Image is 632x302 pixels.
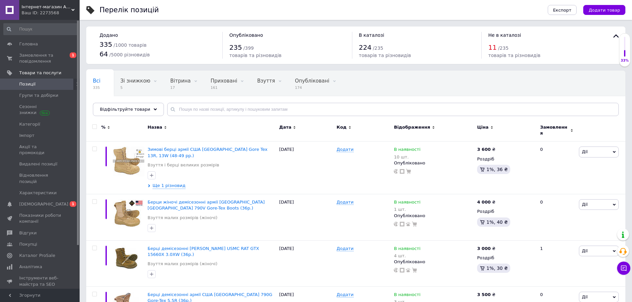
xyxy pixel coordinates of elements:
[477,200,491,205] b: 4 000
[109,52,150,57] span: / 5000 різновидів
[394,154,420,159] div: 10 шт.
[337,124,347,130] span: Код
[167,103,619,116] input: Пошук по назві позиції, артикулу і пошуковим запитам
[337,200,354,205] span: Додати
[100,50,108,58] span: 64
[229,53,281,58] span: товарів та різновидів
[100,40,112,48] span: 335
[19,253,55,259] span: Каталог ProSale
[148,162,219,168] a: Взуття і берці великих розмірів
[229,32,263,38] span: Опубліковано
[488,53,540,58] span: товарів та різновидів
[170,78,190,84] span: Вітрина
[19,52,61,64] span: Замовлення та повідомлення
[477,156,534,162] div: Роздріб
[337,292,354,297] span: Додати
[19,264,42,270] span: Аналітика
[582,149,588,154] span: Дії
[244,45,254,51] span: / 399
[19,212,61,224] span: Показники роботи компанії
[359,32,385,38] span: В каталозі
[536,240,577,287] div: 1
[19,41,38,47] span: Головна
[22,10,80,16] div: Ваш ID: 2273568
[19,104,61,116] span: Сезонні знижки
[486,266,508,271] span: 1%, 30 ₴
[148,200,265,211] a: Берци жіночі демісезонні армії [GEOGRAPHIC_DATA] [GEOGRAPHIC_DATA] 790V Gore-Tex Boots (36р.)
[170,85,190,90] span: 17
[22,4,71,10] span: Інтернет-магазин Army-Store: Берці армії США
[19,161,57,167] span: Видалені позиції
[477,246,495,252] div: ₴
[337,147,354,152] span: Додати
[70,52,76,58] span: 1
[582,248,588,253] span: Дії
[536,194,577,241] div: 0
[553,8,572,13] span: Експорт
[477,124,488,130] span: Ціна
[100,107,150,112] span: Відфільтруйте товари
[394,246,420,253] span: В наявності
[278,240,335,287] div: [DATE]
[394,147,420,154] span: В наявності
[477,246,491,251] b: 3 000
[394,207,420,212] div: 1 шт.
[359,53,411,58] span: товарів та різновидів
[19,172,61,184] span: Відновлення позицій
[148,246,259,257] a: Берці демісезонні [PERSON_NAME] USMC RAT GTX 15660X 3.0XW (36р.)
[70,201,76,207] span: 1
[394,124,430,130] span: Відображення
[589,8,620,13] span: Додати товар
[498,45,508,51] span: / 235
[279,124,292,130] span: Дата
[19,190,57,196] span: Характеристики
[229,43,242,51] span: 235
[477,209,534,214] div: Роздріб
[486,219,508,225] span: 1%, 40 ₴
[477,292,495,298] div: ₴
[488,43,497,51] span: 11
[619,58,630,63] div: 33%
[540,124,569,136] span: Замовлення
[486,167,508,172] span: 1%, 36 ₴
[19,133,35,139] span: Імпорт
[148,261,217,267] a: Взуття малих розмірів (жіночі)
[278,142,335,194] div: [DATE]
[373,45,383,51] span: / 235
[477,255,534,261] div: Роздріб
[93,103,151,109] span: Позиції з різновидами
[337,246,354,251] span: Додати
[113,199,144,228] img: Берцы женские демисезонные армии США Belleville 790V Gore-Tex Boots (36р.)
[19,144,61,156] span: Акції та промокоди
[477,147,495,152] div: ₴
[153,183,185,189] span: Ще 1 різновид
[113,147,144,176] img: Зимние берцы армии США Belleville ICWR Gore Tex 13R, 13W (48-49 рр.)
[257,78,275,84] span: Взуття
[148,124,162,130] span: Назва
[548,5,577,15] button: Експорт
[19,92,58,98] span: Групи та добірки
[19,230,36,236] span: Відгуки
[477,199,495,205] div: ₴
[19,201,68,207] span: [DEMOGRAPHIC_DATA]
[394,200,420,207] span: В наявності
[536,142,577,194] div: 0
[617,262,630,275] button: Чат з покупцем
[148,147,267,158] span: Зимові берці армії США [GEOGRAPHIC_DATA] Gore Tex 13R, 13W (48-49 рр.)
[148,215,217,221] a: Взуття малих розмірів (жіночі)
[100,7,159,14] div: Перелік позицій
[278,194,335,241] div: [DATE]
[3,23,78,35] input: Пошук
[93,78,101,84] span: Всі
[394,253,420,258] div: 4 шт.
[211,78,238,84] span: Приховані
[120,85,150,90] span: 5
[295,78,329,84] span: Опубліковані
[394,292,420,299] span: В наявності
[120,78,150,84] span: Зі знижкою
[19,241,37,247] span: Покупці
[394,259,474,265] div: Опубліковано
[211,85,238,90] span: 161
[359,43,372,51] span: 224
